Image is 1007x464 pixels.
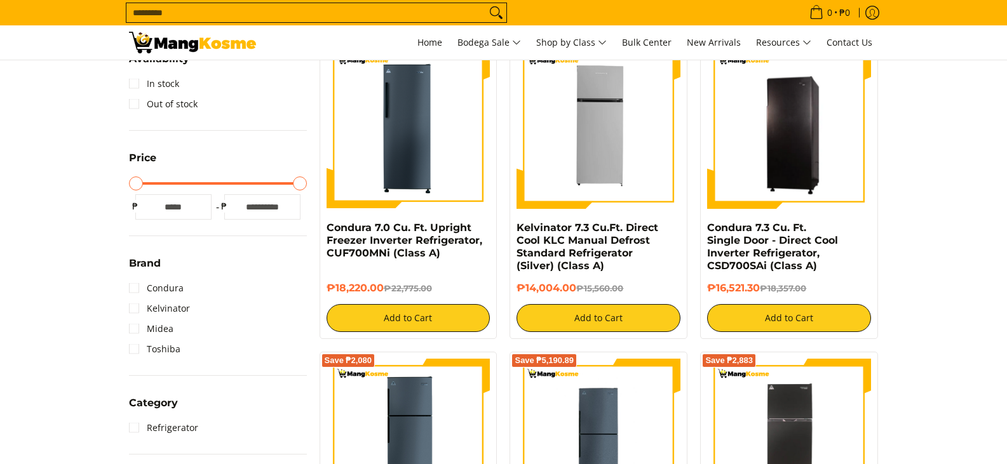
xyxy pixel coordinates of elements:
a: Contact Us [820,25,879,60]
h6: ₱18,220.00 [327,282,490,295]
summary: Open [129,398,178,418]
button: Search [486,3,506,22]
del: ₱22,775.00 [384,283,432,293]
a: Bodega Sale [451,25,527,60]
a: Refrigerator [129,418,198,438]
img: Kelvinator 7.3 Cu.Ft. Direct Cool KLC Manual Defrost Standard Refrigerator (Silver) (Class A) [517,45,680,209]
span: ₱ [129,200,142,213]
summary: Open [129,258,161,278]
a: Condura [129,278,184,298]
span: Contact Us [827,36,872,48]
h6: ₱16,521.30 [707,282,871,295]
a: Resources [750,25,818,60]
img: Condura 7.3 Cu. Ft. Single Door - Direct Cool Inverter Refrigerator, CSD700SAi (Class A) [707,47,871,207]
a: Condura 7.0 Cu. Ft. Upright Freezer Inverter Refrigerator, CUF700MNi (Class A) [327,222,482,259]
span: Bodega Sale [457,35,521,51]
a: Condura 7.3 Cu. Ft. Single Door - Direct Cool Inverter Refrigerator, CSD700SAi (Class A) [707,222,838,272]
img: Condura 7.0 Cu. Ft. Upright Freezer Inverter Refrigerator, CUF700MNi (Class A) [327,45,490,209]
a: Midea [129,319,173,339]
span: Save ₱2,080 [325,357,372,364]
span: Save ₱5,190.89 [515,357,574,364]
a: Out of stock [129,94,198,114]
summary: Open [129,54,189,74]
img: Bodega Sale Refrigerator l Mang Kosme: Home Appliances Warehouse Sale [129,32,256,53]
span: Save ₱2,883 [705,357,753,364]
span: Resources [756,35,811,51]
nav: Main Menu [269,25,879,60]
span: Bulk Center [622,36,672,48]
button: Add to Cart [517,304,680,332]
span: Availability [129,54,189,64]
span: Home [417,36,442,48]
span: New Arrivals [687,36,741,48]
a: Kelvinator [129,298,190,319]
a: Kelvinator 7.3 Cu.Ft. Direct Cool KLC Manual Defrost Standard Refrigerator (Silver) (Class A) [517,222,658,272]
a: Home [411,25,449,60]
a: New Arrivals [680,25,747,60]
button: Add to Cart [707,304,871,332]
a: In stock [129,74,179,94]
span: • [806,6,854,20]
span: Price [129,153,156,163]
button: Add to Cart [327,304,490,332]
span: ₱0 [837,8,852,17]
summary: Open [129,153,156,173]
span: 0 [825,8,834,17]
a: Shop by Class [530,25,613,60]
a: Toshiba [129,339,180,359]
span: Brand [129,258,161,268]
h6: ₱14,004.00 [517,282,680,295]
span: Category [129,398,178,408]
span: Shop by Class [536,35,607,51]
a: Bulk Center [616,25,678,60]
del: ₱18,357.00 [760,283,806,293]
span: ₱ [218,200,231,213]
del: ₱15,560.00 [576,283,623,293]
